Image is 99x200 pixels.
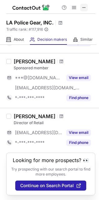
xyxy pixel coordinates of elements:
span: [EMAIL_ADDRESS][DOMAIN_NAME] [15,130,63,135]
span: About [14,37,24,42]
button: Reveal Button [66,129,91,136]
div: Director of Retail [14,120,95,126]
span: [EMAIL_ADDRESS][DOMAIN_NAME] [15,85,80,91]
button: Continue on Search Portal [15,181,86,191]
button: Reveal Button [66,95,91,101]
p: Try prospecting with our search portal to find more employees. [11,167,91,177]
span: Continue on Search Portal [20,183,74,188]
header: Looking for more prospects? 👀 [13,157,89,163]
div: [PERSON_NAME] [14,58,55,65]
button: Reveal Button [66,75,91,81]
div: [PERSON_NAME] [14,113,55,119]
span: ***@[DOMAIN_NAME] [15,75,63,81]
h1: LA Police Gear, INC. [6,19,54,26]
button: Reveal Button [66,139,91,146]
span: Traffic rank: # 117,916 [6,27,43,32]
span: Decision makers [37,37,67,42]
img: ContactOut v5.3.10 [12,4,50,11]
span: Similar [80,37,93,42]
div: Sponsored member [14,65,95,71]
